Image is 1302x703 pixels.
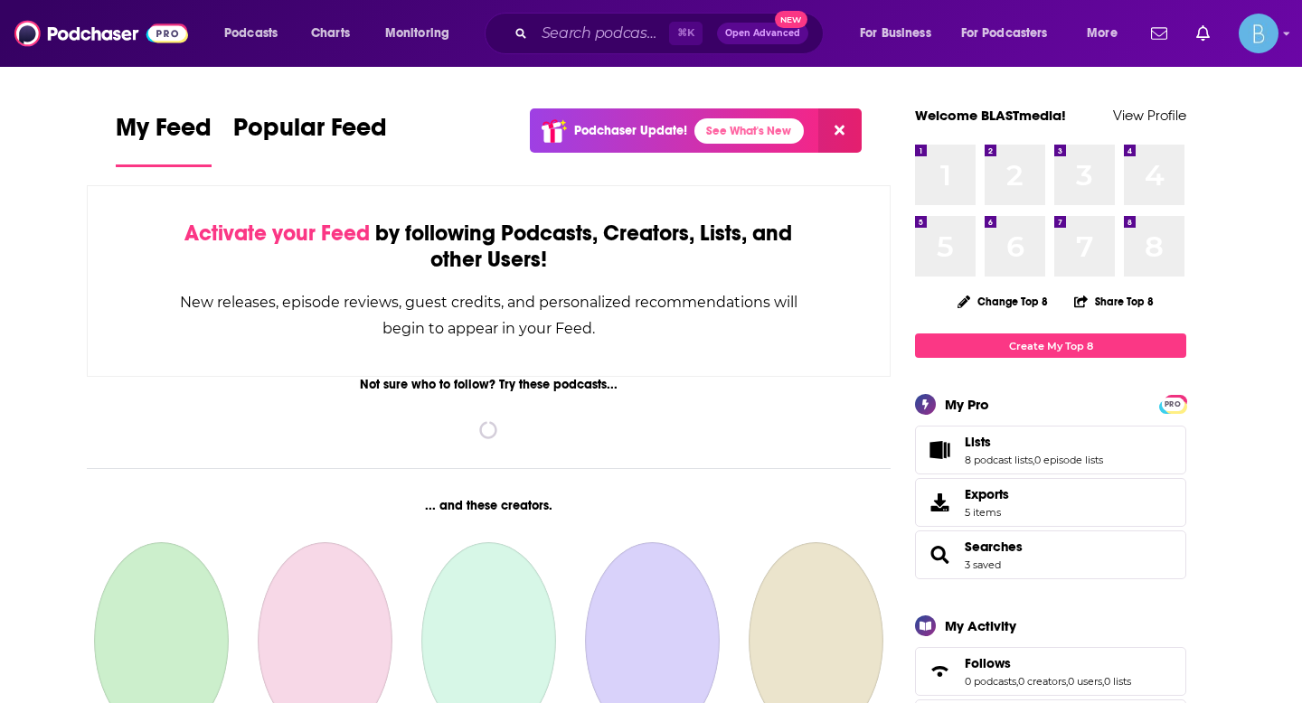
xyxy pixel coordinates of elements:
[921,659,958,684] a: Follows
[311,21,350,46] span: Charts
[212,19,301,48] button: open menu
[373,19,473,48] button: open menu
[965,486,1009,502] span: Exports
[915,107,1066,124] a: Welcome BLASTmedia!
[1016,675,1018,688] span: ,
[717,23,808,44] button: Open AdvancedNew
[1239,14,1278,53] img: User Profile
[224,21,278,46] span: Podcasts
[965,539,1023,555] a: Searches
[965,434,991,450] span: Lists
[921,542,958,567] a: Searches
[915,478,1186,527] a: Exports
[965,506,1009,519] span: 5 items
[1074,19,1140,48] button: open menu
[1102,675,1104,688] span: ,
[502,13,841,54] div: Search podcasts, credits, & more...
[915,647,1186,696] span: Follows
[915,333,1186,358] a: Create My Top 8
[847,19,954,48] button: open menu
[534,19,669,48] input: Search podcasts, credits, & more...
[965,558,1001,571] a: 3 saved
[860,21,931,46] span: For Business
[921,490,958,515] span: Exports
[385,21,449,46] span: Monitoring
[233,112,387,154] span: Popular Feed
[1162,398,1184,411] span: PRO
[1066,675,1068,688] span: ,
[1073,284,1155,319] button: Share Top 8
[669,22,703,45] span: ⌘ K
[965,434,1103,450] a: Lists
[961,21,1048,46] span: For Podcasters
[1189,18,1217,49] a: Show notifications dropdown
[14,16,188,51] img: Podchaser - Follow, Share and Rate Podcasts
[1018,675,1066,688] a: 0 creators
[921,437,958,463] a: Lists
[1162,397,1184,410] a: PRO
[947,290,1059,313] button: Change Top 8
[1113,107,1186,124] a: View Profile
[1068,675,1102,688] a: 0 users
[1239,14,1278,53] span: Logged in as BLASTmedia
[1033,454,1034,466] span: ,
[915,530,1186,579] span: Searches
[965,655,1131,671] a: Follows
[965,675,1016,688] a: 0 podcasts
[949,19,1074,48] button: open menu
[184,220,370,247] span: Activate your Feed
[87,377,891,392] div: Not sure who to follow? Try these podcasts...
[725,29,800,38] span: Open Advanced
[915,426,1186,474] span: Lists
[87,498,891,513] div: ... and these creators.
[1034,454,1103,466] a: 0 episode lists
[775,11,807,28] span: New
[945,617,1016,634] div: My Activity
[116,112,212,167] a: My Feed
[1239,14,1278,53] button: Show profile menu
[945,396,989,413] div: My Pro
[1087,21,1118,46] span: More
[299,19,361,48] a: Charts
[694,118,804,144] a: See What's New
[233,112,387,167] a: Popular Feed
[1104,675,1131,688] a: 0 lists
[965,655,1011,671] span: Follows
[116,112,212,154] span: My Feed
[178,220,799,273] div: by following Podcasts, Creators, Lists, and other Users!
[1144,18,1175,49] a: Show notifications dropdown
[965,454,1033,466] a: 8 podcast lists
[178,289,799,342] div: New releases, episode reviews, guest credits, and personalized recommendations will begin to appe...
[574,123,687,138] p: Podchaser Update!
